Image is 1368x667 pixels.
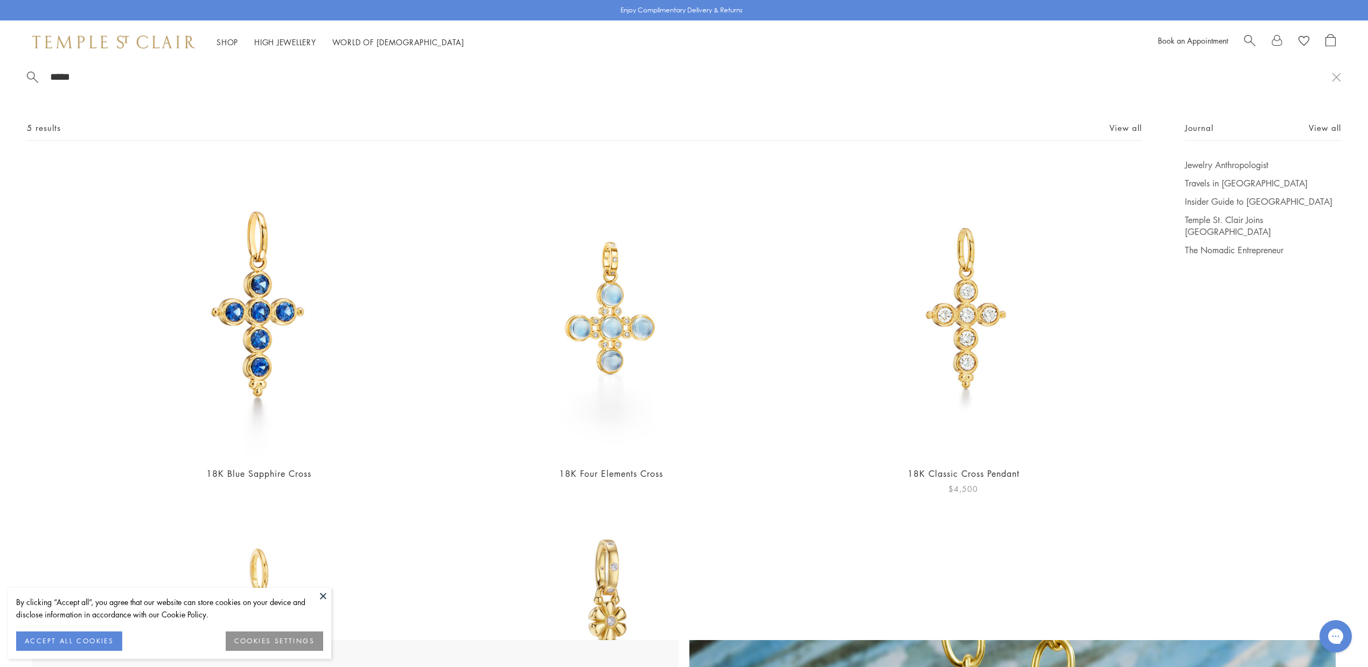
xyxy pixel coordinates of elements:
a: Book an Appointment [1158,35,1228,46]
div: By clicking “Accept all”, you agree that our website can store cookies on your device and disclos... [16,596,323,621]
a: 18K Four Elements Cross [559,468,663,480]
iframe: Gorgias live chat messenger [1314,616,1357,656]
nav: Main navigation [217,36,464,49]
a: Temple St. Clair Joins [GEOGRAPHIC_DATA] [1185,214,1341,238]
button: ACCEPT ALL COOKIES [16,631,122,651]
a: Open Shopping Bag [1325,34,1336,50]
button: COOKIES SETTINGS [226,631,323,651]
a: Jewelry Anthropologist [1185,159,1341,171]
span: Journal [1185,121,1213,135]
a: World of [DEMOGRAPHIC_DATA]World of [DEMOGRAPHIC_DATA] [332,37,464,47]
img: 18K Classic Cross Pendant [814,159,1113,457]
a: The Nomadic Entrepreneur [1185,244,1341,256]
img: Temple St. Clair [32,36,195,48]
a: View Wishlist [1299,34,1309,50]
a: View all [1109,122,1142,134]
a: Travels in [GEOGRAPHIC_DATA] [1185,177,1341,189]
a: View all [1309,122,1341,134]
a: 18K Classic Cross Pendant [908,468,1020,480]
span: 5 results [27,121,61,135]
a: Search [1244,34,1255,50]
span: $4,500 [948,483,978,495]
img: 18K Blue Sapphire Cross [110,159,408,457]
a: ShopShop [217,37,238,47]
a: High JewelleryHigh Jewellery [254,37,316,47]
p: Enjoy Complimentary Delivery & Returns [620,5,743,16]
a: 18K Blue Sapphire Cross [206,468,311,480]
a: Insider Guide to [GEOGRAPHIC_DATA] [1185,196,1341,207]
img: P41406-BM5X5 [462,159,760,457]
